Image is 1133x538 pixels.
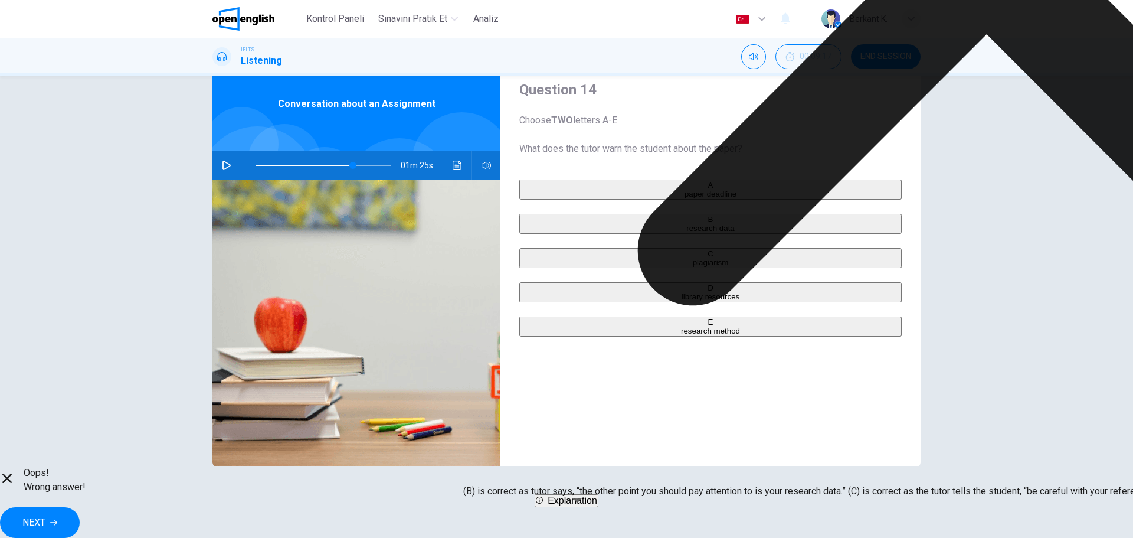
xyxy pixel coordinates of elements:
span: 01m 25s [401,151,443,180]
span: Conversation about an Assignment [278,97,435,111]
h1: Listening [241,54,282,68]
img: OpenEnglish logo [212,7,274,31]
button: Ses transkripsiyonunu görmek için tıklayın [448,151,467,180]
img: Conversation about an Assignment [212,180,500,467]
span: Wrong answer! [24,480,86,494]
span: NEXT [22,514,45,531]
span: Oops! [24,466,86,480]
span: IELTS [241,45,254,54]
span: Sınavını Pratik Et [378,12,447,26]
span: Kontrol Paneli [306,12,364,26]
span: Explanation [548,495,597,506]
